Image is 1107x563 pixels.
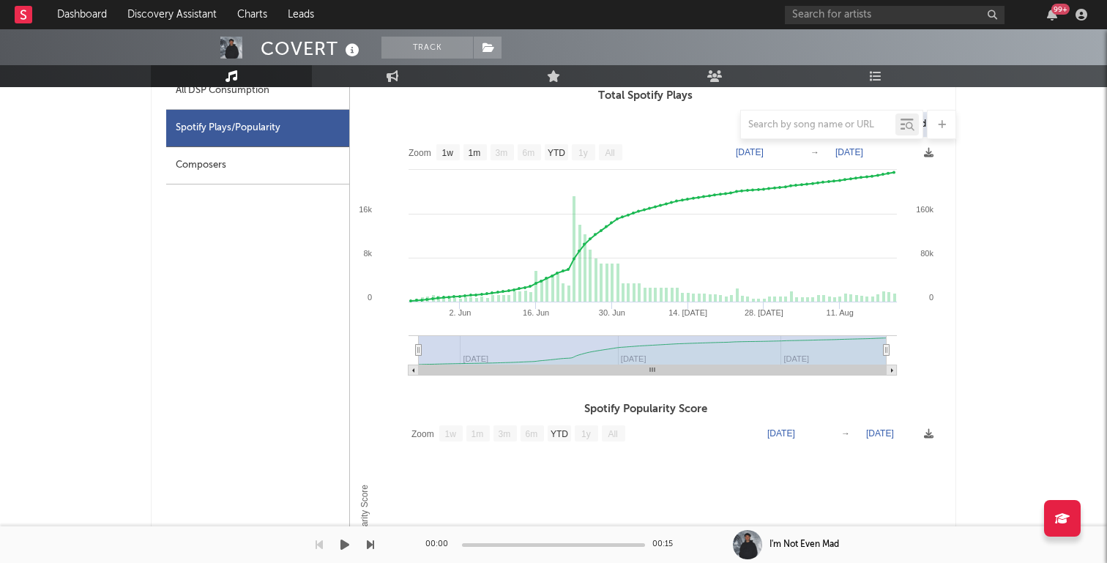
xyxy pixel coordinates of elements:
[736,147,764,157] text: [DATE]
[810,147,819,157] text: →
[548,148,565,158] text: YTD
[827,308,854,317] text: 11. Aug
[442,148,454,158] text: 1w
[916,205,933,214] text: 160k
[523,308,549,317] text: 16. Jun
[1051,4,1070,15] div: 99 +
[409,148,431,158] text: Zoom
[745,308,783,317] text: 28. [DATE]
[599,308,625,317] text: 30. Jun
[581,429,591,439] text: 1y
[578,148,588,158] text: 1y
[166,72,349,110] div: All DSP Consumption
[381,37,473,59] button: Track
[350,400,941,418] h3: Spotify Popularity Score
[363,249,372,258] text: 8k
[785,6,1004,24] input: Search for artists
[652,536,682,553] div: 00:15
[176,82,269,100] div: All DSP Consumption
[425,536,455,553] div: 00:00
[411,429,434,439] text: Zoom
[526,429,538,439] text: 6m
[929,293,933,302] text: 0
[1047,9,1057,20] button: 99+
[166,147,349,184] div: Composers
[741,119,895,131] input: Search by song name or URL
[496,148,508,158] text: 3m
[767,428,795,439] text: [DATE]
[841,428,850,439] text: →
[261,37,363,61] div: COVERT
[605,148,614,158] text: All
[368,293,372,302] text: 0
[449,308,471,317] text: 2. Jun
[551,429,568,439] text: YTD
[668,308,707,317] text: 14. [DATE]
[866,428,894,439] text: [DATE]
[835,147,863,157] text: [DATE]
[608,429,617,439] text: All
[471,429,484,439] text: 1m
[350,87,941,105] h3: Total Spotify Plays
[499,429,511,439] text: 3m
[523,148,535,158] text: 6m
[445,429,457,439] text: 1w
[769,538,839,551] div: I'm Not Even Mad
[469,148,481,158] text: 1m
[920,249,933,258] text: 80k
[359,205,372,214] text: 16k
[359,485,370,549] text: Popularity Score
